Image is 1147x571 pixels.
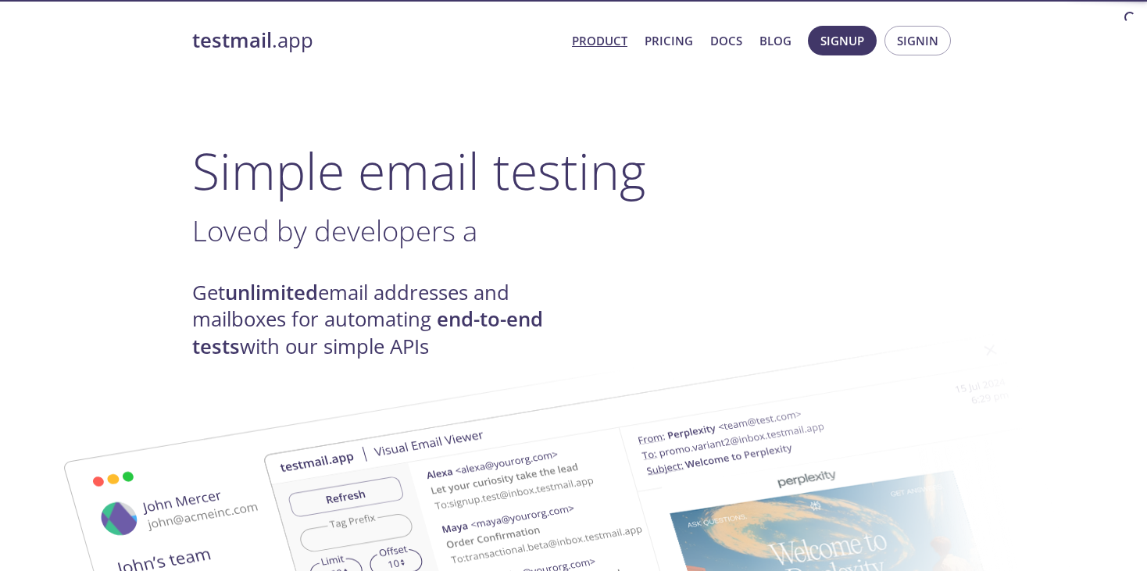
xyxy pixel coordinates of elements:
h1: Simple email testing [192,141,955,201]
strong: testmail [192,27,272,54]
a: Docs [710,30,742,51]
span: Signin [897,30,938,51]
a: testmail.app [192,27,559,54]
span: Loved by developers a [192,211,477,250]
a: Pricing [645,30,693,51]
strong: end-to-end tests [192,305,543,359]
span: Signup [820,30,864,51]
a: Product [572,30,627,51]
a: Blog [759,30,791,51]
h4: Get email addresses and mailboxes for automating with our simple APIs [192,280,573,360]
button: Signin [884,26,951,55]
button: Signup [808,26,877,55]
strong: unlimited [225,279,318,306]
